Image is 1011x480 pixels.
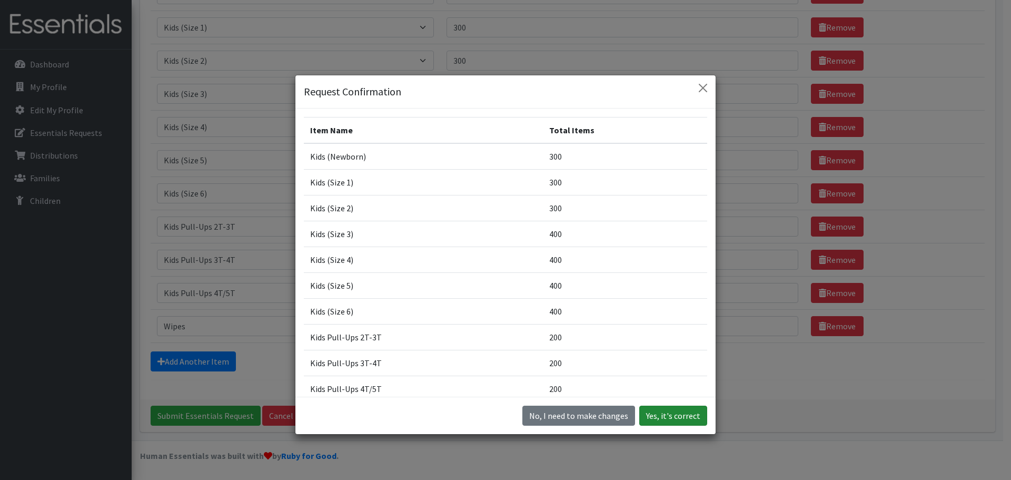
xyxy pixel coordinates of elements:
[543,273,707,299] td: 400
[543,299,707,325] td: 400
[304,84,401,100] h5: Request Confirmation
[522,406,635,426] button: No I need to make changes
[304,350,543,376] td: Kids Pull-Ups 3T-4T
[543,170,707,195] td: 300
[543,143,707,170] td: 300
[543,376,707,402] td: 200
[543,325,707,350] td: 200
[543,247,707,273] td: 400
[304,273,543,299] td: Kids (Size 5)
[304,325,543,350] td: Kids Pull-Ups 2T-3T
[304,376,543,402] td: Kids Pull-Ups 4T/5T
[543,221,707,247] td: 400
[639,406,707,426] button: Yes, it's correct
[304,247,543,273] td: Kids (Size 4)
[304,170,543,195] td: Kids (Size 1)
[304,117,543,144] th: Item Name
[543,350,707,376] td: 200
[695,80,711,96] button: Close
[304,221,543,247] td: Kids (Size 3)
[543,117,707,144] th: Total Items
[543,195,707,221] td: 300
[304,195,543,221] td: Kids (Size 2)
[304,143,543,170] td: Kids (Newborn)
[304,299,543,325] td: Kids (Size 6)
